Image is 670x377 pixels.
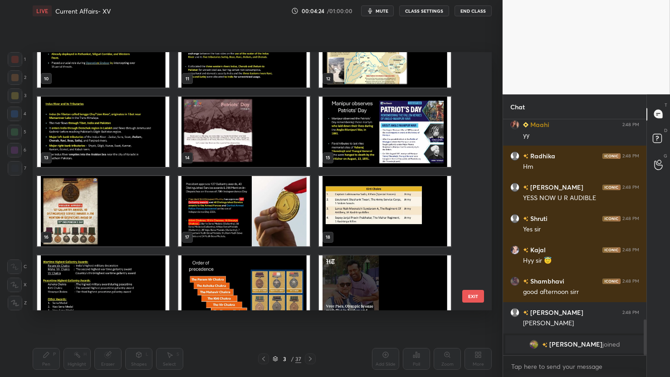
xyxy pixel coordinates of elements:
div: 1 [8,52,26,67]
button: EXIT [462,290,484,303]
img: 17565455363NT660.pdf [178,176,310,246]
img: iconic-dark.1390631f.png [602,247,621,252]
p: Chat [503,95,532,119]
img: no-rating-badge.077c3623.svg [523,310,528,315]
span: [PERSON_NAME] [549,341,602,348]
img: 17565455363NT660.pdf [37,255,169,325]
img: 4e0e91b571894e9aace4f5270b413fe9.jpg [510,276,519,285]
img: no-rating-badge.077c3623.svg [523,279,528,284]
div: 2:48 PM [622,153,639,158]
div: Hyy sir 😇 [523,256,639,265]
img: 17565455363NT660.pdf [37,97,169,167]
h6: Kajal [528,245,546,255]
div: 2 [8,70,26,85]
p: T [665,102,667,108]
img: no-rating-badge.077c3623.svg [523,185,528,190]
p: G [664,152,667,159]
img: iconic-dark.1390631f.png [602,184,621,190]
h4: Current Affairs- XV [55,7,111,15]
div: Z [8,296,27,310]
img: default.png [510,182,519,191]
h6: Radhika [528,151,555,161]
img: no-rating-badge.077c3623.svg [523,216,528,221]
div: good afternoon sirr [523,288,639,297]
img: default.png [510,151,519,160]
div: 2:48 PM [622,309,639,315]
img: iconic-dark.1390631f.png [602,153,621,158]
div: / [291,356,293,362]
img: cc8b3f9215ad453c9fc5519683ae4892.jpg [510,245,519,254]
img: 17565455363NT660.pdf [319,255,451,325]
img: 17565455363NT660.pdf [319,17,451,88]
button: mute [361,5,394,16]
img: 17565455363NT660.pdf [319,97,451,167]
button: End Class [455,5,492,16]
img: default.png [510,214,519,223]
div: YESS NOW U R AUDIBLE [523,194,639,203]
div: 7 [8,161,26,176]
img: default.png [510,308,519,317]
div: 2:48 PM [622,247,639,252]
span: mute [376,8,388,14]
button: CLASS SETTINGS [399,5,449,16]
img: f69b2d36a9ae4b268257f214158084d2.jpg [510,120,519,129]
div: 3 [8,88,26,103]
img: 17565455363NT660.pdf [178,255,310,325]
div: Yes sir [523,225,639,234]
h6: Shruti [528,214,548,223]
img: iconic-dark.1390631f.png [602,278,621,284]
img: Learner_Badge_beginner_1_8b307cf2a0.svg [523,122,528,127]
h6: Shambhavi [528,276,564,286]
div: 37 [295,355,301,363]
div: LIVE [33,5,52,16]
img: iconic-dark.1390631f.png [602,215,621,221]
div: [PERSON_NAME] [523,319,639,328]
h6: [PERSON_NAME] [528,308,583,317]
div: grid [503,119,646,355]
img: 17565455363NT660.pdf [37,176,169,246]
img: 3 [529,340,538,349]
div: 2:48 PM [622,184,639,190]
img: 17565455363NT660.pdf [178,17,310,88]
div: Hm [523,162,639,171]
div: yy [523,131,639,140]
h6: Maahi [528,120,549,129]
div: C [7,259,27,274]
div: 3 [280,356,289,362]
img: no-rating-badge.077c3623.svg [542,342,548,347]
img: 17565455363NT660.pdf [37,17,169,88]
div: 2:48 PM [622,122,639,127]
div: 5 [7,125,26,139]
img: 17565455363NT660.pdf [319,176,451,246]
div: grid [33,52,476,310]
span: joined [602,341,620,348]
img: 17565455363NT660.pdf [178,97,310,167]
p: D [664,127,667,134]
div: X [7,278,27,292]
div: 2:48 PM [622,215,639,221]
div: 6 [7,143,26,157]
div: 2:48 PM [622,278,639,284]
h6: [PERSON_NAME] [528,182,583,192]
img: no-rating-badge.077c3623.svg [523,154,528,159]
img: no-rating-badge.077c3623.svg [523,248,528,253]
div: 4 [7,107,26,121]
